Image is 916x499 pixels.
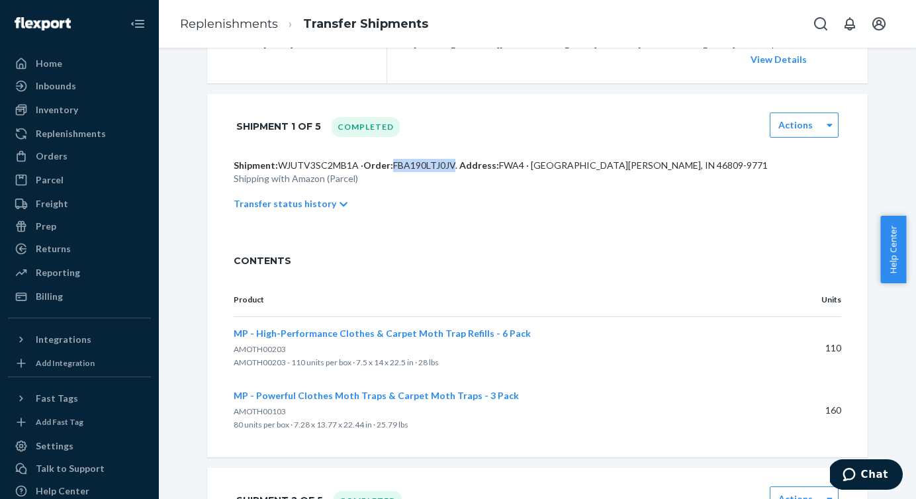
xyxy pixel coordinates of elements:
h1: Shipment 1 of 5 [236,113,321,140]
button: Fast Tags [8,388,151,409]
div: Integrations [36,333,91,346]
p: Transfer status history [234,197,336,210]
div: Prep [36,220,56,233]
p: WJUTV3SC2MB1A · FWA4 · [GEOGRAPHIC_DATA][PERSON_NAME], IN 46809-9771 [234,159,841,172]
span: MP - Powerful Clothes Moth Traps & Carpet Moth Traps - 3 Pack [234,390,519,401]
a: Prep [8,216,151,237]
a: Freight [8,193,151,214]
p: Units [786,294,841,306]
button: Close Navigation [124,11,151,37]
div: Completed [332,117,400,137]
button: Talk to Support [8,458,151,479]
button: Open Search Box [807,11,834,37]
div: Returns [36,242,71,255]
span: CONTENTS [234,254,841,267]
div: Billing [36,290,63,303]
div: Orders [36,150,68,163]
a: Reporting [8,262,151,283]
a: Settings [8,435,151,457]
iframe: Opens a widget where you can chat to one of our agents [830,459,903,492]
a: Replenishments [8,123,151,144]
a: Add Integration [8,355,151,371]
div: Freight [36,197,68,210]
div: Help Center [36,484,89,498]
a: Transfer Shipments [303,17,428,31]
img: Flexport logo [15,17,71,30]
div: Settings [36,439,73,453]
div: Inbounds [36,79,76,93]
div: Reporting [36,266,80,279]
span: AMOTH00103 [234,406,286,416]
p: AMOTH00203 - 110 units per box · 7.5 x 14 x 22.5 in · 28 lbs [234,356,764,369]
a: Add Fast Tag [8,414,151,430]
a: Parcel [8,169,151,191]
p: 160 [786,404,841,417]
span: MP - High-Performance Clothes & Carpet Moth Trap Refills - 6 Pack [234,328,531,339]
button: MP - High-Performance Clothes & Carpet Moth Trap Refills - 6 Pack [234,327,531,340]
a: Billing [8,286,151,307]
p: 110 [786,341,841,355]
button: Open account menu [866,11,892,37]
div: Talk to Support [36,462,105,475]
div: Add Integration [36,357,95,369]
a: Home [8,53,151,74]
span: Address: [459,159,499,171]
a: Replenishments [180,17,278,31]
a: View Details [751,54,807,65]
div: Parcel [36,173,64,187]
span: Order: [363,159,457,171]
p: 80 units per box · 7.28 x 13.77 x 22.44 in · 25.79 lbs [234,418,764,431]
a: Returns [8,238,151,259]
a: Inbounds [8,75,151,97]
ol: breadcrumbs [169,5,439,44]
div: Home [36,57,62,70]
label: Actions [778,118,813,132]
div: Fast Tags [36,392,78,405]
p: Product [234,294,764,306]
button: MP - Powerful Clothes Moth Traps & Carpet Moth Traps - 3 Pack [234,389,519,402]
span: AMOTH00203 [234,344,286,354]
button: Help Center [880,216,906,283]
p: Shipping with Amazon (Parcel) [234,172,841,185]
span: Shipment: [234,159,278,171]
button: Integrations [8,329,151,350]
a: Inventory [8,99,151,120]
div: Replenishments [36,127,106,140]
span: FBA190LTJ0JV . [393,159,457,171]
button: Open notifications [837,11,863,37]
a: Orders [8,146,151,167]
div: Add Fast Tag [36,416,83,428]
div: Inventory [36,103,78,116]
